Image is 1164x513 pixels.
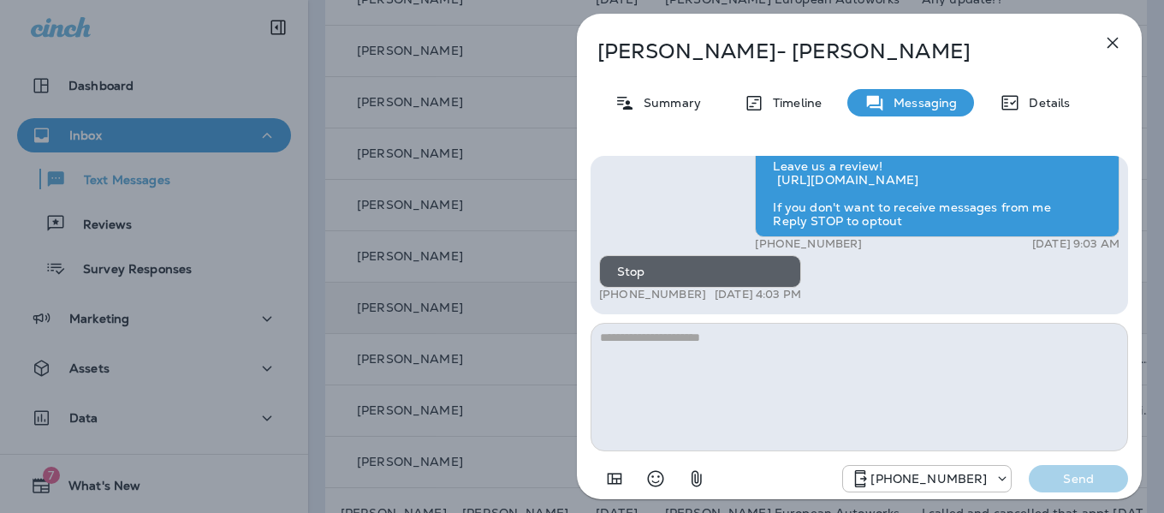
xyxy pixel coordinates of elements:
[597,39,1065,63] p: [PERSON_NAME]- [PERSON_NAME]
[843,468,1011,489] div: +1 (813) 428-9920
[599,255,801,288] div: Stop
[764,96,822,110] p: Timeline
[638,462,673,496] button: Select an emoji
[755,237,862,251] p: [PHONE_NUMBER]
[715,288,801,301] p: [DATE] 4:03 PM
[870,472,987,486] p: [PHONE_NUMBER]
[597,462,632,496] button: Add in a premade template
[599,288,706,301] p: [PHONE_NUMBER]
[635,96,701,110] p: Summary
[1032,237,1119,251] p: [DATE] 9:03 AM
[1020,96,1070,110] p: Details
[885,96,957,110] p: Messaging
